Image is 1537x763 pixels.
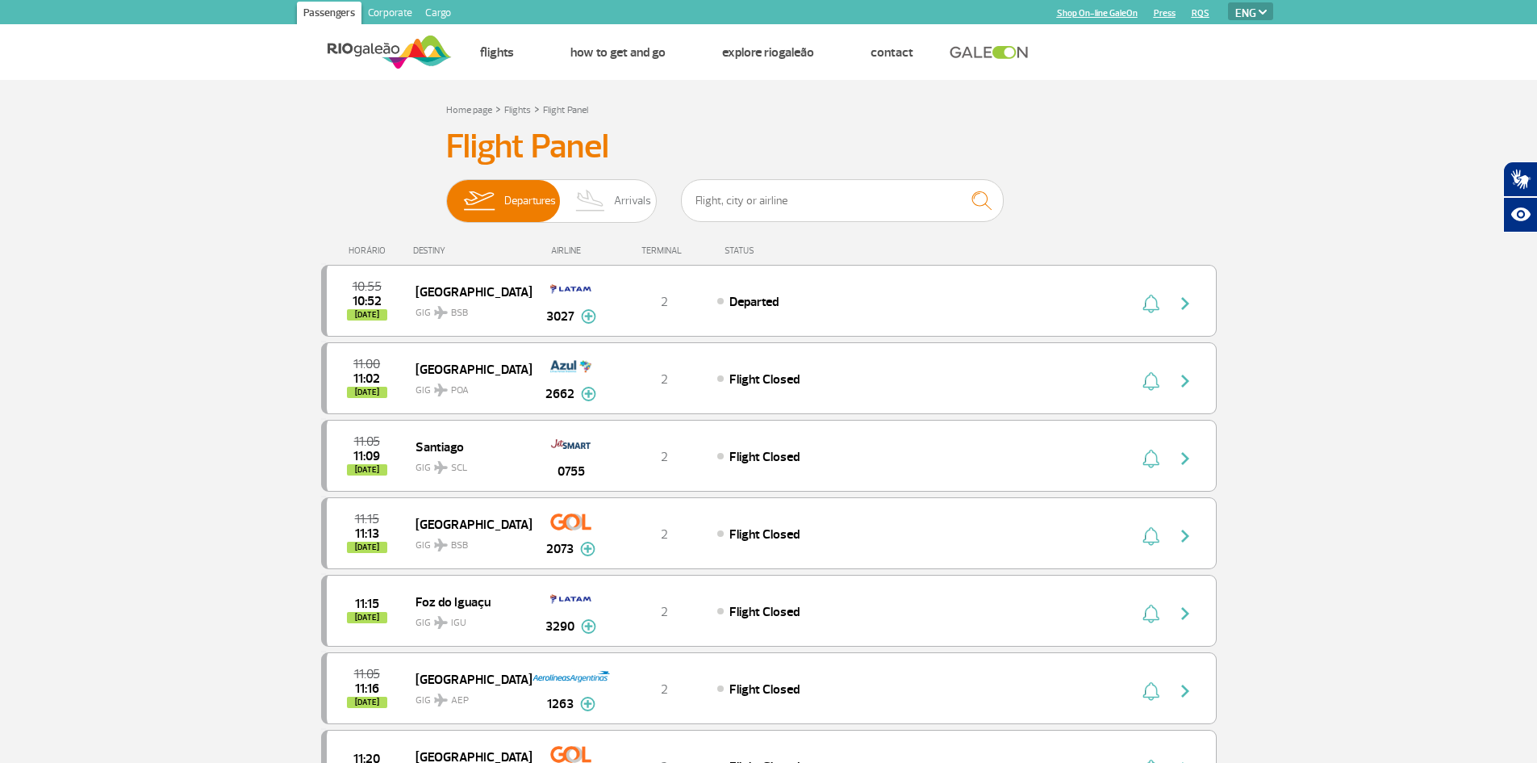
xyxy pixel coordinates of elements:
[729,604,800,620] span: Flight Closed
[416,685,519,708] span: GIG
[354,436,380,447] span: 2025-09-30 11:05:00
[416,607,519,631] span: GIG
[451,306,468,321] span: BSB
[871,44,913,61] a: Contact
[504,104,531,116] a: Flights
[355,598,379,610] span: 2025-09-30 11:15:00
[434,539,448,551] img: destiny_airplane.svg
[545,384,574,404] span: 2662
[1154,8,1176,19] a: Press
[722,44,814,61] a: Explore RIOgaleão
[661,526,668,543] span: 2
[446,104,492,116] a: Home page
[612,245,716,256] div: TERMINAL
[451,461,467,476] span: SCL
[347,542,387,553] span: [DATE]
[416,281,519,302] span: [GEOGRAPHIC_DATA]
[434,694,448,706] img: destiny_airplane.svg
[451,539,468,553] span: BSB
[729,371,800,388] span: Flight Closed
[1503,197,1537,233] button: Abrir recursos assistivos.
[419,2,457,27] a: Cargo
[729,681,800,698] span: Flight Closed
[353,451,380,462] span: 2025-09-30 11:09:56
[1503,161,1537,233] div: Plugin de acessibilidade da Hand Talk.
[1176,449,1195,468] img: seta-direita-painel-voo.svg
[1142,449,1159,468] img: sino-painel-voo.svg
[1142,371,1159,391] img: sino-painel-voo.svg
[361,2,419,27] a: Corporate
[453,180,504,222] img: slider-embarque
[504,180,556,222] span: Departures
[451,694,469,708] span: AEP
[546,307,574,326] span: 3027
[353,373,380,384] span: 2025-09-30 11:02:00
[681,179,1004,222] input: Flight, city or airline
[543,104,588,116] a: Flight Panel
[434,461,448,474] img: destiny_airplane.svg
[547,694,574,714] span: 1263
[495,99,501,118] a: >
[297,2,361,27] a: Passengers
[661,449,668,465] span: 2
[661,681,668,698] span: 2
[1142,294,1159,313] img: sino-painel-voo.svg
[1057,8,1138,19] a: Shop On-line GaleOn
[416,375,519,398] span: GIG
[729,526,800,543] span: Flight Closed
[355,683,379,694] span: 2025-09-30 11:16:00
[353,358,380,370] span: 2025-09-30 11:00:00
[355,514,379,525] span: 2025-09-30 11:15:00
[581,309,596,324] img: mais-info-painel-voo.svg
[545,617,574,636] span: 3290
[326,245,414,256] div: HORÁRIO
[434,306,448,319] img: destiny_airplane.svg
[347,387,387,398] span: [DATE]
[416,514,519,535] span: [GEOGRAPHIC_DATA]
[413,245,531,256] div: DESTINY
[347,612,387,623] span: [DATE]
[451,384,469,398] span: POA
[558,462,585,481] span: 0755
[1176,294,1195,313] img: seta-direita-painel-voo.svg
[581,387,596,401] img: mais-info-painel-voo.svg
[1142,604,1159,623] img: sino-painel-voo.svg
[1176,681,1195,701] img: seta-direita-painel-voo.svg
[580,697,595,711] img: mais-info-painel-voo.svg
[1176,371,1195,391] img: seta-direita-painel-voo.svg
[416,530,519,553] span: GIG
[434,616,448,629] img: destiny_airplane.svg
[1142,526,1159,546] img: sino-painel-voo.svg
[661,371,668,388] span: 2
[1176,526,1195,546] img: seta-direita-painel-voo.svg
[451,616,466,631] span: IGU
[434,384,448,396] img: destiny_airplane.svg
[1503,161,1537,197] button: Abrir tradutor de língua de sinais.
[446,127,1092,167] h3: Flight Panel
[416,358,519,379] span: [GEOGRAPHIC_DATA]
[347,309,387,321] span: [DATE]
[729,294,779,310] span: Departed
[716,245,848,256] div: STATUS
[661,604,668,620] span: 2
[661,294,668,310] span: 2
[567,180,615,222] img: slider-desembarque
[347,464,387,476] span: [DATE]
[416,452,519,476] span: GIG
[531,245,612,256] div: AIRLINE
[1142,681,1159,701] img: sino-painel-voo.svg
[580,542,595,556] img: mais-info-painel-voo.svg
[581,619,596,634] img: mais-info-painel-voo.svg
[353,296,382,307] span: 2025-09-30 10:52:00
[353,281,382,292] span: 2025-09-30 10:55:00
[614,180,651,222] span: Arrivals
[1192,8,1209,19] a: RQS
[729,449,800,465] span: Flight Closed
[416,297,519,321] span: GIG
[416,436,519,457] span: Santiago
[570,44,666,61] a: How to get and go
[546,539,574,559] span: 2073
[347,697,387,708] span: [DATE]
[355,528,379,539] span: 2025-09-30 11:13:51
[1176,604,1195,623] img: seta-direita-painel-voo.svg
